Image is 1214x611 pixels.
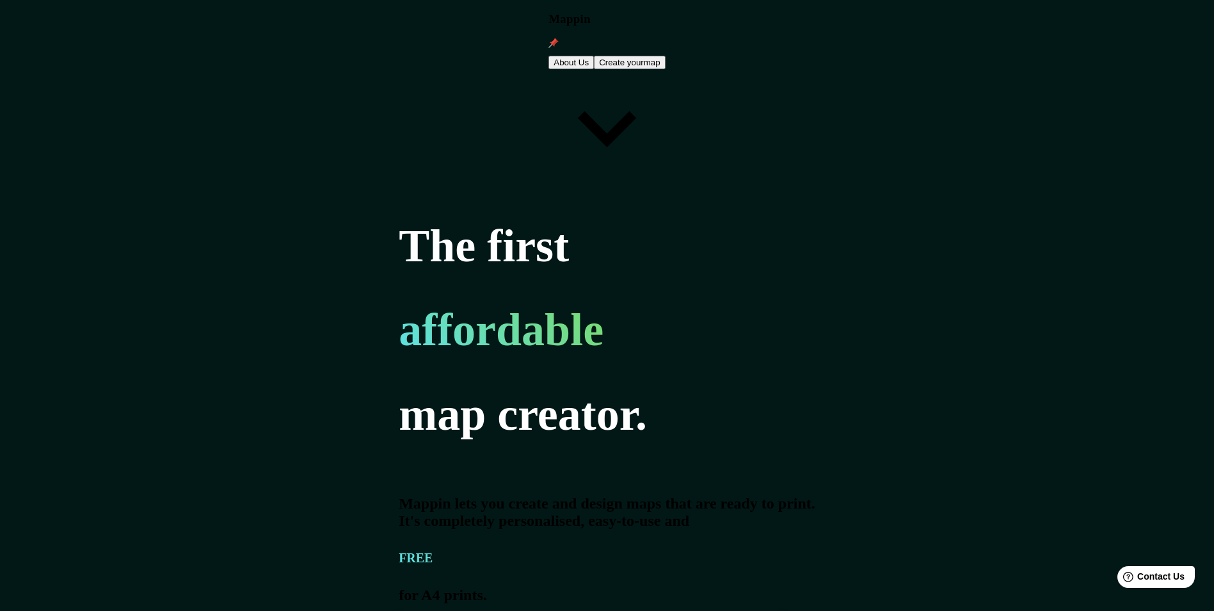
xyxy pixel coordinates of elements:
[548,56,594,69] button: About Us
[399,495,815,605] h2: Mappin lets you create and design maps that are ready to print. It's completely personalised, eas...
[399,304,647,357] h1: affordable
[399,551,815,566] h5: FREE
[1100,561,1200,597] iframe: Help widget launcher
[548,12,665,26] h3: Mappin
[548,38,559,48] img: mappin-pin
[594,56,666,69] button: Create yourmap
[399,220,647,451] h1: The first map creator.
